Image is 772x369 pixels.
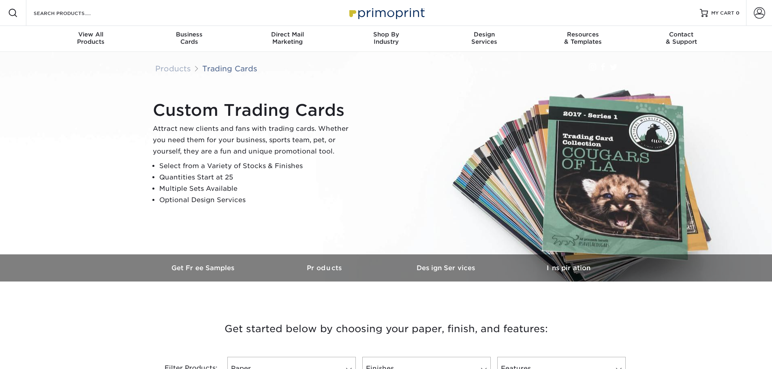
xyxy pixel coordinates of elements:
[711,10,734,17] span: MY CART
[534,26,632,52] a: Resources& Templates
[140,26,238,52] a: BusinessCards
[143,254,265,282] a: Get Free Samples
[534,31,632,45] div: & Templates
[337,26,435,52] a: Shop ByIndustry
[42,31,140,45] div: Products
[508,264,629,272] h3: Inspiration
[238,31,337,38] span: Direct Mail
[140,31,238,45] div: Cards
[155,64,191,73] a: Products
[632,31,731,45] div: & Support
[153,123,355,157] p: Attract new clients and fans with trading cards. Whether you need them for your business, sports ...
[337,31,435,38] span: Shop By
[42,26,140,52] a: View AllProducts
[149,311,623,347] h3: Get started below by choosing your paper, finish, and features:
[435,31,534,45] div: Services
[508,254,629,282] a: Inspiration
[337,31,435,45] div: Industry
[346,4,427,21] img: Primoprint
[238,26,337,52] a: Direct MailMarketing
[386,254,508,282] a: Design Services
[153,100,355,120] h1: Custom Trading Cards
[632,26,731,52] a: Contact& Support
[42,31,140,38] span: View All
[159,183,355,194] li: Multiple Sets Available
[159,194,355,206] li: Optional Design Services
[435,26,534,52] a: DesignServices
[265,264,386,272] h3: Products
[140,31,238,38] span: Business
[736,10,740,16] span: 0
[159,172,355,183] li: Quantities Start at 25
[386,264,508,272] h3: Design Services
[265,254,386,282] a: Products
[534,31,632,38] span: Resources
[632,31,731,38] span: Contact
[202,64,257,73] a: Trading Cards
[159,160,355,172] li: Select from a Variety of Stocks & Finishes
[238,31,337,45] div: Marketing
[143,264,265,272] h3: Get Free Samples
[435,31,534,38] span: Design
[33,8,112,18] input: SEARCH PRODUCTS.....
